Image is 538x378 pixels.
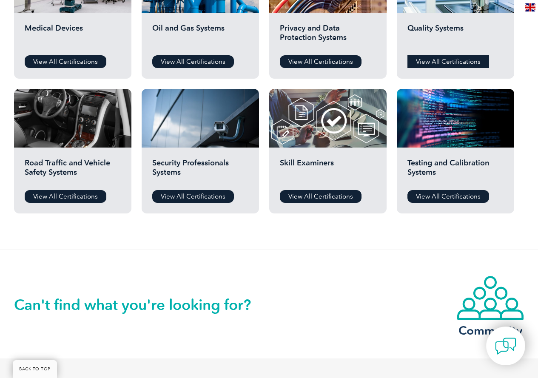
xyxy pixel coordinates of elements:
a: View All Certifications [25,190,106,203]
a: Community [456,275,524,336]
h2: Medical Devices [25,23,121,49]
h3: Community [456,325,524,336]
img: icon-community.webp [456,275,524,321]
a: View All Certifications [152,55,234,68]
h2: Privacy and Data Protection Systems [280,23,376,49]
a: View All Certifications [280,55,362,68]
a: BACK TO TOP [13,360,57,378]
a: View All Certifications [407,190,489,203]
h2: Skill Examiners [280,158,376,184]
img: en [525,3,535,11]
h2: Testing and Calibration Systems [407,158,504,184]
h2: Road Traffic and Vehicle Safety Systems [25,158,121,184]
img: contact-chat.png [495,335,516,357]
a: View All Certifications [407,55,489,68]
a: View All Certifications [25,55,106,68]
h2: Can't find what you're looking for? [14,298,269,312]
h2: Security Professionals Systems [152,158,248,184]
h2: Oil and Gas Systems [152,23,248,49]
a: View All Certifications [152,190,234,203]
h2: Quality Systems [407,23,504,49]
a: View All Certifications [280,190,362,203]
